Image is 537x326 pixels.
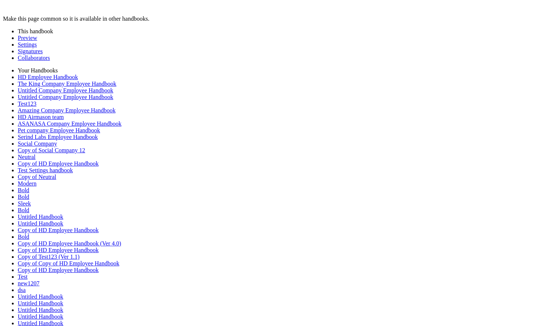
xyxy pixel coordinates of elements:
[18,134,98,140] a: Serind Labs Employee Handbook
[18,220,63,227] a: Untitled Handbook
[18,87,113,94] a: Untitled Company Employee Handbook
[18,160,99,167] a: Copy of HD Employee Handbook
[18,147,85,153] a: Copy of Social Company 12
[18,274,27,280] a: Test
[18,94,113,100] a: Untitled Company Employee Handbook
[18,140,57,147] a: Social Company
[18,280,40,286] a: new1207
[18,214,63,220] a: Untitled Handbook
[18,81,116,87] a: The King Company Employee Handbook
[18,234,29,240] a: Bold
[18,74,78,80] a: HD Employee Handbook
[18,240,121,247] a: Copy of HD Employee Handbook (Ver 4.0)
[18,114,64,120] a: HD Airmason team
[18,154,36,160] a: Neutral
[18,41,37,48] a: Settings
[18,127,100,133] a: Pet company Employee Handbook
[18,174,56,180] a: Copy of Neutral
[18,207,29,213] a: Bold
[18,67,534,74] li: Your Handbooks
[18,167,73,173] a: Test Settings handbook
[18,55,50,61] a: Collaborators
[18,227,99,233] a: Copy of HD Employee Handbook
[18,300,63,306] a: Untitled Handbook
[18,48,43,54] a: Signatures
[18,307,63,313] a: Untitled Handbook
[18,247,99,253] a: Copy of HD Employee Handbook
[18,101,36,107] a: Test123
[18,254,80,260] a: Copy of Test123 (Ver 1.1)
[3,16,534,22] div: Make this page common so it is available in other handbooks.
[18,287,26,293] a: dsa
[18,260,119,266] a: Copy of Copy of HD Employee Handbook
[18,35,37,41] a: Preview
[18,180,37,187] a: Modern
[18,267,99,273] a: Copy of HD Employee Handbook
[18,200,31,207] a: Sleek
[18,194,29,200] a: Bold
[18,187,29,193] a: Bold
[18,313,63,320] a: Untitled Handbook
[18,120,121,127] a: ASANASA Company Employee Handbook
[18,107,115,113] a: Amazing Company Employee Handbook
[18,293,63,300] a: Untitled Handbook
[18,28,534,35] li: This handbook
